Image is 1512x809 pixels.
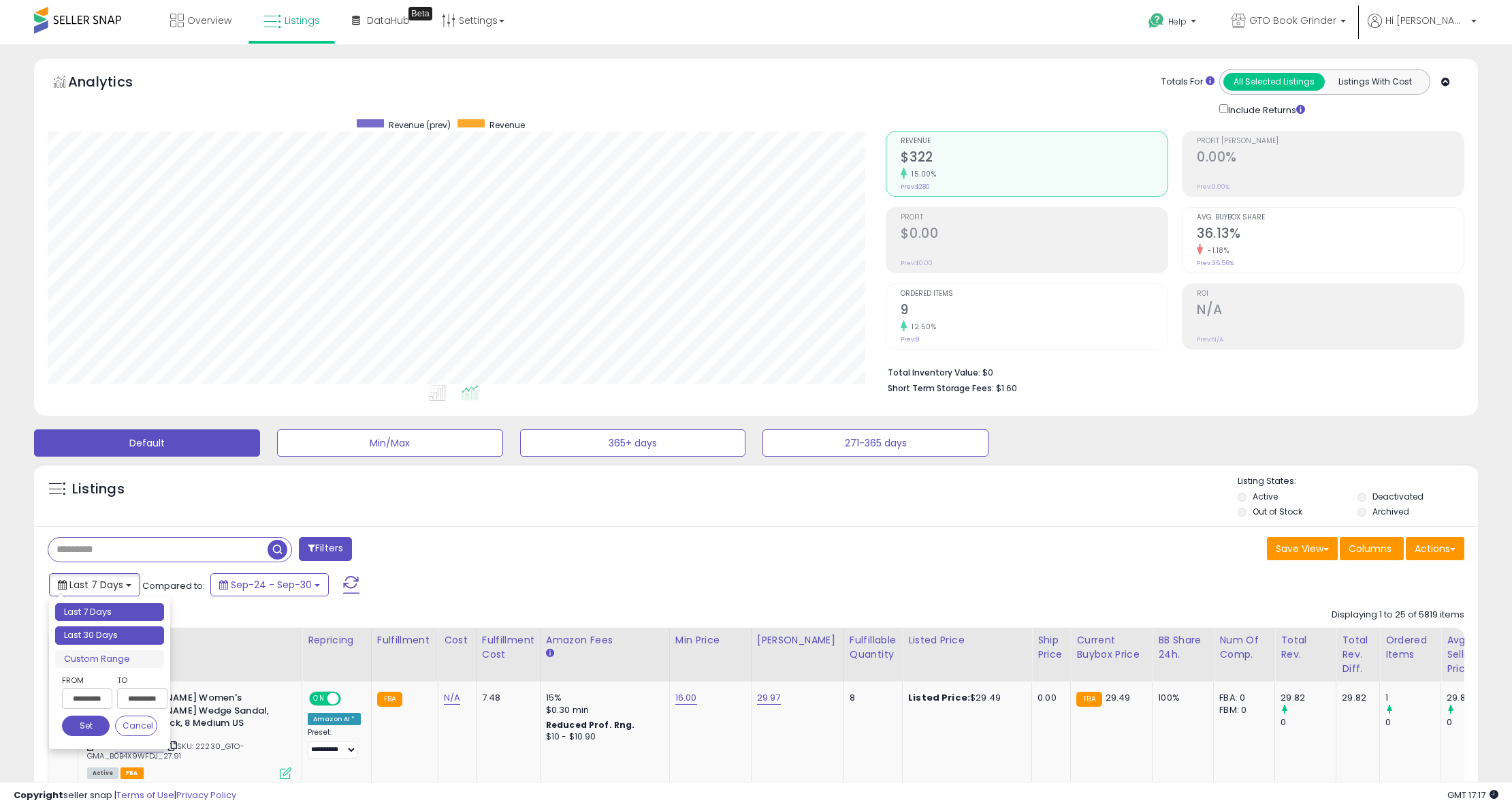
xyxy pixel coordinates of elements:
small: 15.00% [907,169,936,179]
button: 271-365 days [762,429,988,457]
a: Privacy Policy [176,789,236,802]
button: Cancel [115,716,157,736]
label: From [62,673,110,687]
div: Total Rev. Diff. [1342,633,1374,676]
div: Ship Price [1038,633,1065,662]
span: Profit [PERSON_NAME] [1197,138,1464,145]
button: Sep-24 - Sep-30 [210,573,329,596]
i: Get Help [1148,12,1165,29]
label: Active [1253,491,1278,502]
div: Amazon AI * [308,713,361,725]
div: Total Rev. [1281,633,1330,662]
small: Prev: $280 [901,183,930,191]
span: 2025-10-8 17:17 GMT [1447,789,1498,802]
li: Last 30 Days [55,626,164,645]
button: All Selected Listings [1223,73,1325,91]
div: FBM: 0 [1219,704,1264,716]
div: 15% [546,692,659,704]
button: Columns [1340,537,1404,560]
div: 29.82 [1447,692,1502,704]
div: Avg Selling Price [1447,633,1496,676]
button: Listings With Cost [1324,73,1426,91]
span: Columns [1349,542,1392,555]
button: Default [34,429,260,457]
button: Last 7 Days [49,573,140,596]
div: $29.49 [908,692,1021,704]
div: Listed Price [908,633,1026,647]
b: [PERSON_NAME] Women's [PERSON_NAME] Wedge Sandal, Black Nubuck, 8 Medium US [118,692,283,733]
small: Prev: 0.00% [1197,183,1229,191]
div: seller snap | | [14,789,236,802]
span: Avg. Buybox Share [1197,214,1464,222]
h2: $322 [901,149,1168,168]
span: All listings currently available for purchase on Amazon [87,767,118,779]
div: Totals For [1161,76,1215,89]
div: BB Share 24h. [1158,633,1208,662]
span: Hi [PERSON_NAME] [1385,14,1467,27]
div: 100% [1158,692,1203,704]
b: Listed Price: [908,691,970,704]
small: FBA [1076,692,1101,707]
label: To [117,673,157,687]
small: Prev: N/A [1197,335,1223,344]
div: Num of Comp. [1219,633,1269,662]
div: 0 [1281,716,1336,729]
div: 0 [1447,716,1502,729]
span: OFF [339,693,361,705]
small: Prev: $0.00 [901,259,933,267]
small: 12.50% [907,322,936,332]
span: Ordered Items [901,290,1168,298]
div: Include Returns [1209,102,1321,117]
label: Archived [1372,506,1409,517]
div: 29.82 [1281,692,1336,704]
span: Revenue [489,119,525,131]
span: ON [310,693,327,705]
span: ROI [1197,290,1464,298]
div: 0.00 [1038,692,1060,704]
h2: 36.13% [1197,226,1464,244]
div: FBA: 0 [1219,692,1264,704]
strong: Copyright [14,789,63,802]
h2: N/A [1197,302,1464,320]
li: $0 [888,363,1454,380]
b: Reduced Prof. Rng. [546,719,635,731]
span: Listings [285,14,320,27]
label: Deactivated [1372,491,1423,502]
span: Profit [901,214,1168,222]
div: Fulfillable Quantity [850,633,897,662]
li: Last 7 Days [55,603,164,622]
div: 1 [1385,692,1441,704]
div: 7.48 [482,692,530,704]
div: Tooltip anchor [408,7,432,20]
span: $1.60 [996,382,1017,395]
div: [PERSON_NAME] [757,633,838,647]
b: Short Term Storage Fees: [888,382,994,394]
a: 29.97 [757,691,781,705]
a: Terms of Use [116,789,174,802]
b: Total Inventory Value: [888,367,980,378]
button: 365+ days [520,429,746,457]
a: 16.00 [675,691,697,705]
a: N/A [444,691,460,705]
label: Out of Stock [1253,506,1302,517]
small: Prev: 36.56% [1197,259,1234,267]
div: Current Buybox Price [1076,633,1146,662]
button: Save View [1267,537,1338,560]
span: Sep-24 - Sep-30 [231,578,312,592]
span: GTO Book Grinder [1249,14,1336,27]
span: Last 7 Days [69,578,123,592]
a: Help [1138,2,1210,44]
a: Hi [PERSON_NAME] [1368,14,1477,44]
p: Listing States: [1238,475,1478,488]
div: $10 - $10.90 [546,731,659,743]
span: Overview [187,14,231,27]
small: -1.18% [1203,245,1229,256]
span: FBA [120,767,144,779]
h2: 0.00% [1197,149,1464,168]
h5: Analytics [68,72,159,95]
div: Displaying 1 to 25 of 5819 items [1332,609,1464,622]
span: Revenue [901,138,1168,145]
button: Min/Max [277,429,503,457]
div: 0 [1385,716,1441,729]
div: Fulfillment Cost [482,633,534,662]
